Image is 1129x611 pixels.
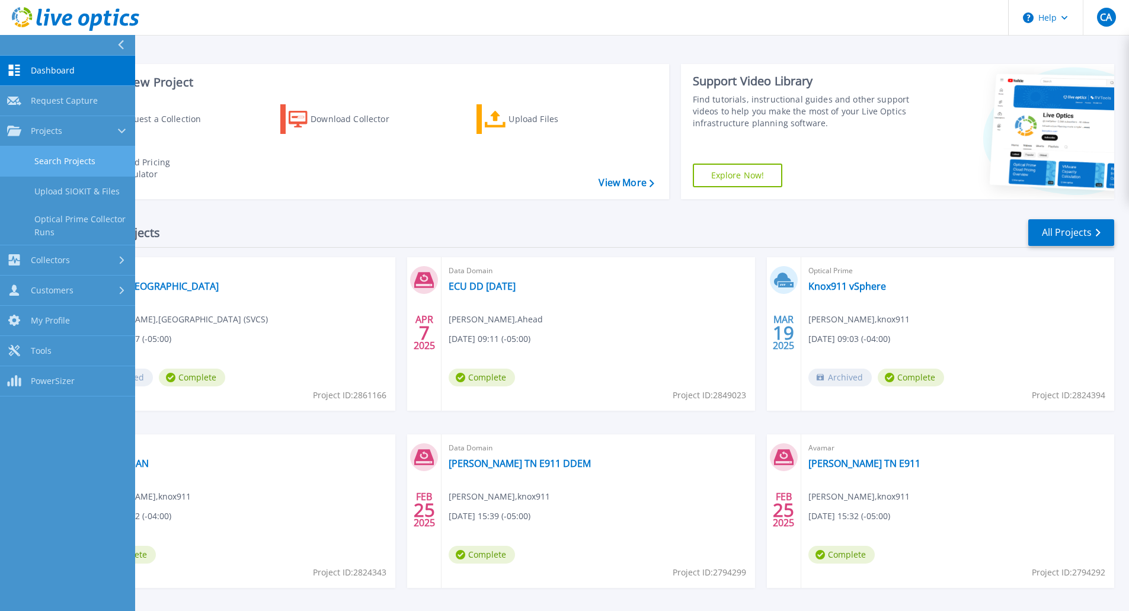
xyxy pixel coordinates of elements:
span: Complete [808,546,875,564]
span: Archived [808,369,872,386]
span: 25 [773,505,794,515]
span: Dashboard [31,65,75,76]
span: Complete [449,369,515,386]
span: [PERSON_NAME] , Ahead [449,313,543,326]
span: Projects [31,126,62,136]
span: [DATE] 09:03 (-04:00) [808,332,890,346]
div: FEB 2025 [413,488,436,532]
span: Complete [449,546,515,564]
span: Unity [89,442,388,455]
span: Request Capture [31,95,98,106]
div: Upload Files [508,107,603,131]
span: 19 [773,328,794,338]
span: Tools [31,346,52,356]
div: MAR 2025 [772,311,795,354]
div: Cloud Pricing Calculator [116,156,211,180]
span: [DATE] 15:39 (-05:00) [449,510,530,523]
a: Download Collector [280,104,412,134]
span: Avamar [808,442,1107,455]
span: Optical Prime [89,264,388,277]
a: Cloud Pricing Calculator [84,153,216,183]
a: VUMC - [GEOGRAPHIC_DATA] [89,280,219,292]
div: Download Collector [311,107,405,131]
span: Project ID: 2824343 [313,566,386,579]
span: [DATE] 15:32 (-05:00) [808,510,890,523]
span: [PERSON_NAME] , knox911 [808,313,910,326]
div: FEB 2025 [772,488,795,532]
span: Complete [878,369,944,386]
span: [PERSON_NAME] , knox911 [449,490,550,503]
span: [PERSON_NAME] , knox911 [89,490,191,503]
a: All Projects [1028,219,1114,246]
div: Find tutorials, instructional guides and other support videos to help you make the most of your L... [693,94,914,129]
span: [PERSON_NAME] , [GEOGRAPHIC_DATA] (SVCS) [89,313,268,326]
a: Upload Files [476,104,609,134]
span: Complete [159,369,225,386]
a: Explore Now! [693,164,783,187]
span: CA [1100,12,1112,22]
span: Customers [31,285,73,296]
span: PowerSizer [31,376,75,386]
span: [PERSON_NAME] , knox911 [808,490,910,503]
span: Project ID: 2794292 [1032,566,1105,579]
a: Knox911 vSphere [808,280,886,292]
span: Optical Prime [808,264,1107,277]
span: 25 [414,505,435,515]
span: Data Domain [449,264,747,277]
div: Support Video Library [693,73,914,89]
span: Project ID: 2824394 [1032,389,1105,402]
span: My Profile [31,315,70,326]
a: Request a Collection [84,104,216,134]
a: [PERSON_NAME] TN E911 DDEM [449,458,591,469]
span: 7 [419,328,430,338]
a: [PERSON_NAME] TN E911 [808,458,920,469]
span: Data Domain [449,442,747,455]
h3: Start a New Project [84,76,654,89]
div: Request a Collection [118,107,213,131]
a: View More [599,177,654,188]
span: Project ID: 2794299 [673,566,746,579]
a: ECU DD [DATE] [449,280,516,292]
span: [DATE] 09:11 (-05:00) [449,332,530,346]
div: APR 2025 [413,311,436,354]
span: Project ID: 2849023 [673,389,746,402]
span: Collectors [31,255,70,265]
span: Project ID: 2861166 [313,389,386,402]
